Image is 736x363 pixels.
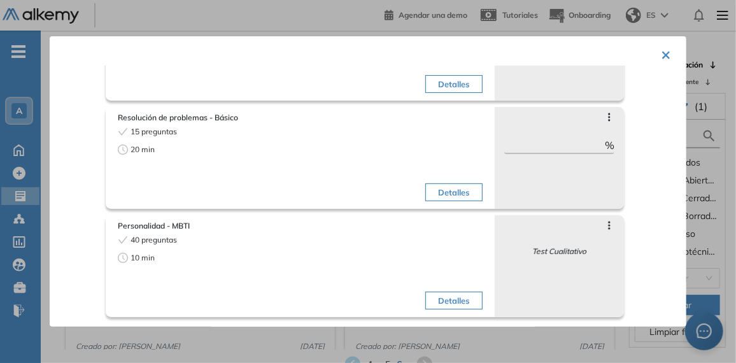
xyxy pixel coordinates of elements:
[425,75,482,93] button: Detalles
[661,41,671,66] button: ×
[131,144,155,155] span: 20 min
[118,112,483,124] span: Resolución de problemas - Básico
[131,234,177,246] span: 40 preguntas
[605,138,614,153] span: %
[118,145,128,155] span: clock-circle
[118,127,128,137] span: check
[131,126,177,138] span: 15 preguntas
[118,220,483,232] span: Personalidad - MBTI
[425,292,482,310] button: Detalles
[425,183,482,201] button: Detalles
[118,235,128,245] span: check
[532,246,586,257] span: Test Cualitativo
[131,252,155,264] span: 10 min
[118,253,128,263] span: clock-circle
